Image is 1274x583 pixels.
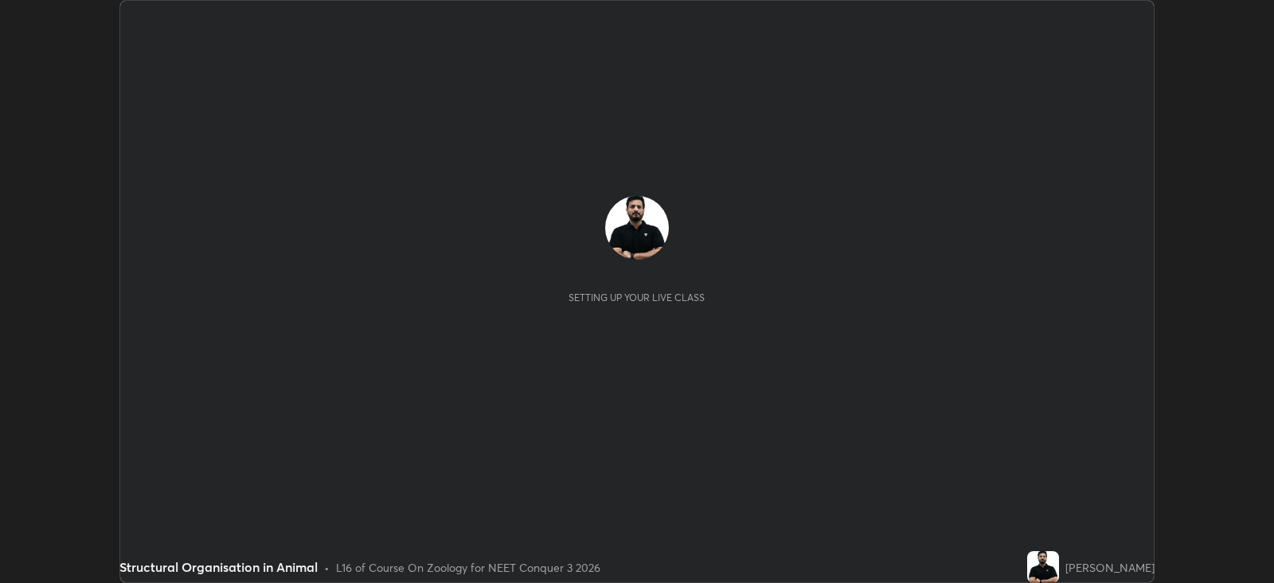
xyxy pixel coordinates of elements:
div: Structural Organisation in Animal [119,558,318,577]
div: L16 of Course On Zoology for NEET Conquer 3 2026 [336,559,600,576]
div: Setting up your live class [569,291,705,303]
div: • [324,559,330,576]
img: 54f690991e824e6993d50b0d6a1f1dc5.jpg [1027,551,1059,583]
img: 54f690991e824e6993d50b0d6a1f1dc5.jpg [605,196,669,260]
div: [PERSON_NAME] [1065,559,1155,576]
